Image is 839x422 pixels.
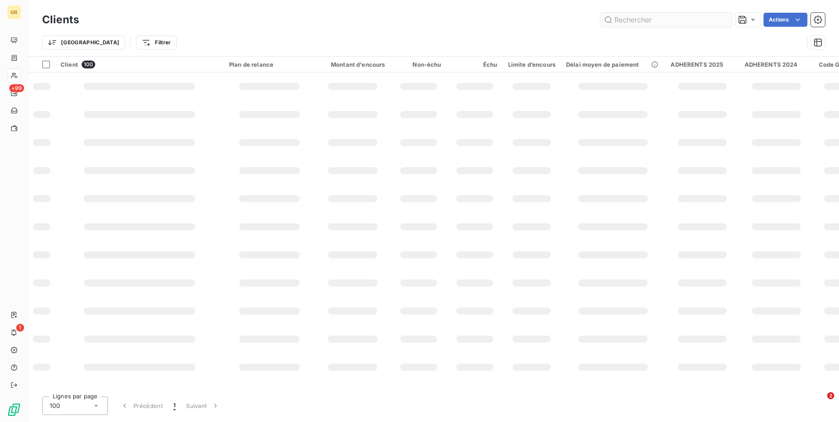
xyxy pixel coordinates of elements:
[9,84,24,92] span: +99
[745,61,808,68] div: ADHERENTS 2024
[809,392,830,413] iframe: Intercom live chat
[452,61,498,68] div: Échu
[61,61,78,68] span: Client
[670,61,734,68] div: ADHERENTS 2025
[764,13,807,27] button: Actions
[600,13,732,27] input: Rechercher
[42,36,125,50] button: [GEOGRAPHIC_DATA]
[115,397,168,415] button: Précédent
[229,61,310,68] div: Plan de relance
[566,61,660,68] div: Délai moyen de paiement
[168,397,181,415] button: 1
[50,401,60,410] span: 100
[82,61,95,68] span: 100
[7,403,21,417] img: Logo LeanPay
[508,61,556,68] div: Limite d’encours
[173,401,176,410] span: 1
[16,324,24,332] span: 1
[7,5,21,19] div: GR
[42,12,79,28] h3: Clients
[827,392,834,399] span: 2
[320,61,385,68] div: Montant d'encours
[136,36,176,50] button: Filtrer
[396,61,441,68] div: Non-échu
[181,397,225,415] button: Suivant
